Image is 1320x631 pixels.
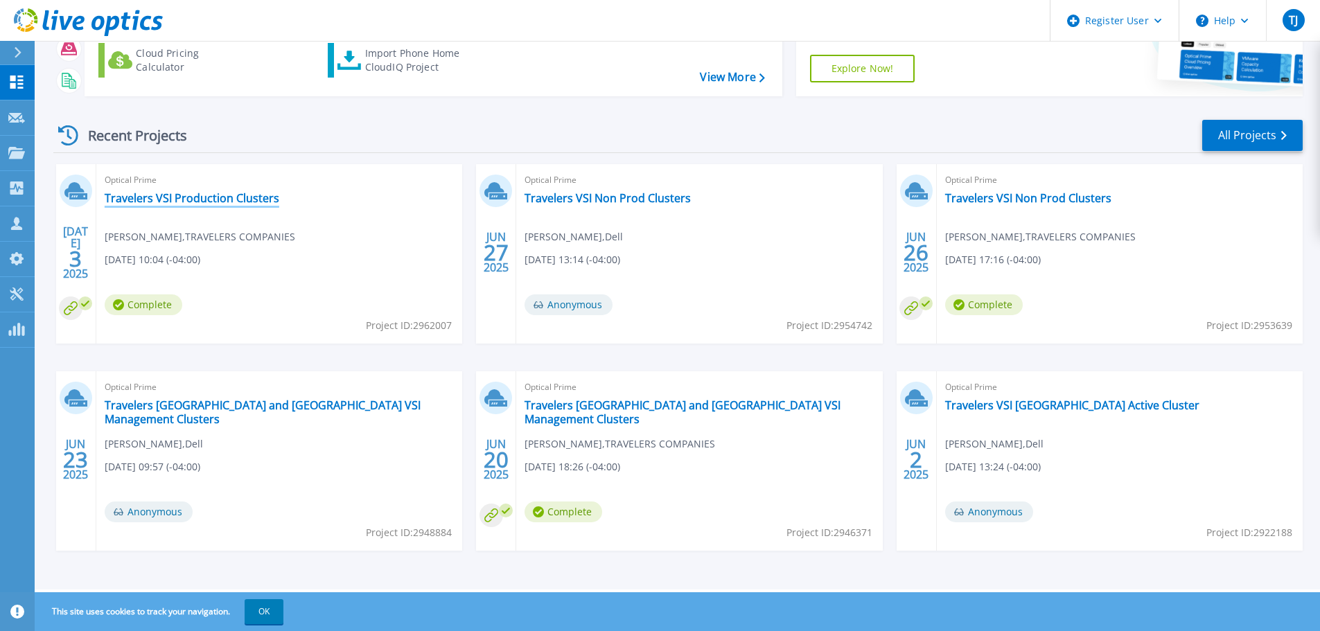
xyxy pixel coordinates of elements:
[105,398,454,426] a: Travelers [GEOGRAPHIC_DATA] and [GEOGRAPHIC_DATA] VSI Management Clusters
[105,459,200,474] span: [DATE] 09:57 (-04:00)
[786,318,872,333] span: Project ID: 2954742
[786,525,872,540] span: Project ID: 2946371
[483,227,509,278] div: JUN 2025
[1206,318,1292,333] span: Project ID: 2953639
[484,247,509,258] span: 27
[525,294,613,315] span: Anonymous
[525,459,620,474] span: [DATE] 18:26 (-04:00)
[525,380,874,395] span: Optical Prime
[945,229,1136,245] span: [PERSON_NAME] , TRAVELERS COMPANIES
[903,434,929,485] div: JUN 2025
[105,436,203,452] span: [PERSON_NAME] , Dell
[700,71,764,84] a: View More
[910,454,922,465] span: 2
[1206,525,1292,540] span: Project ID: 2922188
[1202,120,1303,151] a: All Projects
[904,247,929,258] span: 26
[1289,15,1298,26] span: TJ
[945,380,1294,395] span: Optical Prime
[62,227,89,278] div: [DATE] 2025
[525,398,874,426] a: Travelers [GEOGRAPHIC_DATA] and [GEOGRAPHIC_DATA] VSI Management Clusters
[63,454,88,465] span: 23
[525,229,623,245] span: [PERSON_NAME] , Dell
[98,43,253,78] a: Cloud Pricing Calculator
[38,599,283,624] span: This site uses cookies to track your navigation.
[105,229,295,245] span: [PERSON_NAME] , TRAVELERS COMPANIES
[945,436,1044,452] span: [PERSON_NAME] , Dell
[105,172,454,188] span: Optical Prime
[484,454,509,465] span: 20
[105,294,182,315] span: Complete
[945,398,1199,412] a: Travelers VSI [GEOGRAPHIC_DATA] Active Cluster
[525,172,874,188] span: Optical Prime
[945,501,1033,522] span: Anonymous
[366,318,452,333] span: Project ID: 2962007
[525,501,602,522] span: Complete
[105,501,193,522] span: Anonymous
[945,459,1041,474] span: [DATE] 13:24 (-04:00)
[53,118,206,152] div: Recent Projects
[245,599,283,624] button: OK
[366,525,452,540] span: Project ID: 2948884
[136,46,247,74] div: Cloud Pricing Calculator
[903,227,929,278] div: JUN 2025
[483,434,509,485] div: JUN 2025
[945,252,1041,267] span: [DATE] 17:16 (-04:00)
[525,191,691,205] a: Travelers VSI Non Prod Clusters
[945,191,1111,205] a: Travelers VSI Non Prod Clusters
[365,46,473,74] div: Import Phone Home CloudIQ Project
[525,436,715,452] span: [PERSON_NAME] , TRAVELERS COMPANIES
[105,191,279,205] a: Travelers VSI Production Clusters
[62,434,89,485] div: JUN 2025
[105,252,200,267] span: [DATE] 10:04 (-04:00)
[105,380,454,395] span: Optical Prime
[945,172,1294,188] span: Optical Prime
[945,294,1023,315] span: Complete
[525,252,620,267] span: [DATE] 13:14 (-04:00)
[810,55,915,82] a: Explore Now!
[69,253,82,265] span: 3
